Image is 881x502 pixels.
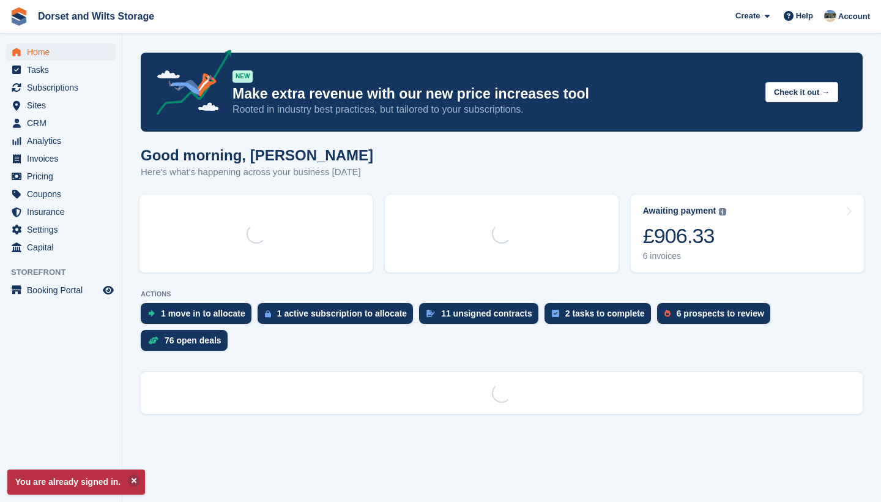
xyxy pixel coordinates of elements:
[657,303,776,330] a: 6 prospects to review
[6,97,116,114] a: menu
[148,310,155,317] img: move_ins_to_allocate_icon-fdf77a2bb77ea45bf5b3d319d69a93e2d87916cf1d5bf7949dd705db3b84f3ca.svg
[33,6,159,26] a: Dorset and Wilts Storage
[6,168,116,185] a: menu
[441,309,532,318] div: 11 unsigned contracts
[631,195,864,272] a: Awaiting payment £906.33 6 invoices
[101,283,116,298] a: Preview store
[10,7,28,26] img: stora-icon-8386f47178a22dfd0bd8f6a31ec36ba5ce8667c1dd55bd0f319d3a0aa187defe.svg
[643,251,727,261] div: 6 invoices
[27,79,100,96] span: Subscriptions
[27,221,100,238] span: Settings
[146,50,232,119] img: price-adjustments-announcement-icon-8257ccfd72463d97f412b2fc003d46551f7dbcb40ab6d574587a9cd5c0d94...
[232,85,756,103] p: Make extra revenue with our new price increases tool
[141,165,373,179] p: Here's what's happening across your business [DATE]
[27,239,100,256] span: Capital
[27,114,100,132] span: CRM
[27,185,100,203] span: Coupons
[6,61,116,78] a: menu
[838,10,870,23] span: Account
[6,43,116,61] a: menu
[27,132,100,149] span: Analytics
[141,290,863,298] p: ACTIONS
[796,10,813,22] span: Help
[643,206,716,216] div: Awaiting payment
[552,310,559,317] img: task-75834270c22a3079a89374b754ae025e5fb1db73e45f91037f5363f120a921f8.svg
[545,303,657,330] a: 2 tasks to complete
[426,310,435,317] img: contract_signature_icon-13c848040528278c33f63329250d36e43548de30e8caae1d1a13099fd9432cc5.svg
[6,221,116,238] a: menu
[6,114,116,132] a: menu
[27,43,100,61] span: Home
[27,61,100,78] span: Tasks
[419,303,545,330] a: 11 unsigned contracts
[824,10,836,22] img: Ben Chick
[6,239,116,256] a: menu
[165,335,221,345] div: 76 open deals
[664,310,671,317] img: prospect-51fa495bee0391a8d652442698ab0144808aea92771e9ea1ae160a38d050c398.svg
[643,223,727,249] div: £906.33
[6,132,116,149] a: menu
[27,97,100,114] span: Sites
[6,150,116,167] a: menu
[6,79,116,96] a: menu
[6,185,116,203] a: menu
[27,150,100,167] span: Invoices
[141,147,373,163] h1: Good morning, [PERSON_NAME]
[27,203,100,220] span: Insurance
[265,310,271,318] img: active_subscription_to_allocate_icon-d502201f5373d7db506a760aba3b589e785aa758c864c3986d89f69b8ff3...
[148,336,158,345] img: deal-1b604bf984904fb50ccaf53a9ad4b4a5d6e5aea283cecdc64d6e3604feb123c2.svg
[141,330,234,357] a: 76 open deals
[565,309,645,318] div: 2 tasks to complete
[277,309,407,318] div: 1 active subscription to allocate
[7,470,145,495] p: You are already signed in.
[141,303,258,330] a: 1 move in to allocate
[765,82,838,102] button: Check it out →
[677,309,764,318] div: 6 prospects to review
[27,282,100,299] span: Booking Portal
[6,282,116,299] a: menu
[232,103,756,116] p: Rooted in industry best practices, but tailored to your subscriptions.
[719,208,726,215] img: icon-info-grey-7440780725fd019a000dd9b08b2336e03edf1995a4989e88bcd33f0948082b44.svg
[27,168,100,185] span: Pricing
[735,10,760,22] span: Create
[11,266,122,279] span: Storefront
[258,303,419,330] a: 1 active subscription to allocate
[6,203,116,220] a: menu
[161,309,245,318] div: 1 move in to allocate
[232,70,253,83] div: NEW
